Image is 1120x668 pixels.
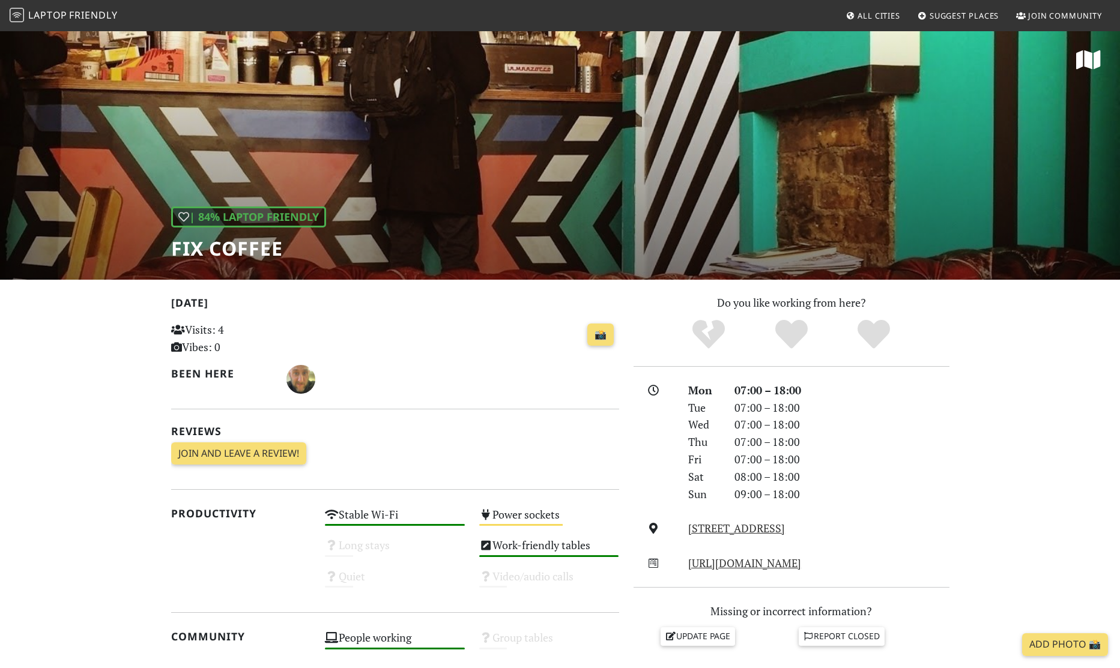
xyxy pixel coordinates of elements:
[318,628,472,658] div: People working
[171,630,311,643] h2: Community
[472,505,626,535] div: Power sockets
[28,8,67,22] span: Laptop
[688,556,801,570] a: [URL][DOMAIN_NAME]
[832,318,915,351] div: Definitely!
[727,451,957,468] div: 07:00 – 18:00
[318,567,472,597] div: Quiet
[171,507,311,520] h2: Productivity
[727,399,957,417] div: 07:00 – 18:00
[286,365,315,394] img: 2616-stuart.jpg
[472,535,626,566] div: Work-friendly tables
[171,442,306,465] a: Join and leave a review!
[171,367,273,380] h2: Been here
[681,433,727,451] div: Thu
[69,8,117,22] span: Friendly
[1022,633,1108,656] a: Add Photo 📸
[727,468,957,486] div: 08:00 – 18:00
[930,10,999,21] span: Suggest Places
[681,382,727,399] div: Mon
[858,10,900,21] span: All Cities
[634,294,949,311] p: Do you like working from here?
[727,486,957,503] div: 09:00 – 18:00
[667,318,750,351] div: No
[727,433,957,451] div: 07:00 – 18:00
[799,627,885,645] a: Report closed
[841,5,905,26] a: All Cities
[681,416,727,433] div: Wed
[171,321,311,356] p: Visits: 4 Vibes: 0
[587,323,614,346] a: 📸
[634,603,949,620] p: Missing or incorrect information?
[171,296,619,314] h2: [DATE]
[727,382,957,399] div: 07:00 – 18:00
[1011,5,1107,26] a: Join Community
[681,486,727,503] div: Sun
[750,318,833,351] div: Yes
[318,505,472,535] div: Stable Wi-Fi
[286,371,315,385] span: Stuart Mclean
[318,535,472,566] div: Long stays
[1028,10,1102,21] span: Join Community
[472,567,626,597] div: Video/audio calls
[10,8,24,22] img: LaptopFriendly
[472,628,626,658] div: Group tables
[171,425,619,438] h2: Reviews
[171,237,326,260] h1: Fix Coffee
[10,5,118,26] a: LaptopFriendly LaptopFriendly
[681,468,727,486] div: Sat
[681,451,727,468] div: Fri
[727,416,957,433] div: 07:00 – 18:00
[913,5,1004,26] a: Suggest Places
[171,206,326,227] div: | 84% Laptop Friendly
[661,627,735,645] a: Update page
[681,399,727,417] div: Tue
[688,521,785,535] a: [STREET_ADDRESS]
